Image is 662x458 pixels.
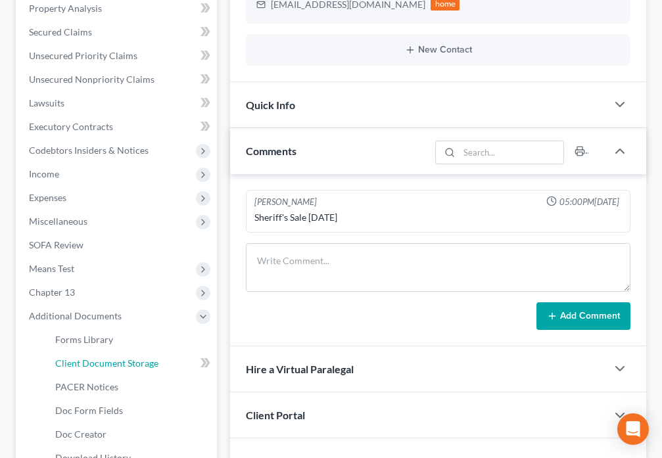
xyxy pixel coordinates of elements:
[29,263,74,274] span: Means Test
[18,91,217,115] a: Lawsuits
[617,413,649,445] div: Open Intercom Messenger
[55,405,123,416] span: Doc Form Fields
[29,168,59,179] span: Income
[246,145,296,157] span: Comments
[18,68,217,91] a: Unsecured Nonpriority Claims
[29,216,87,227] span: Miscellaneous
[55,357,158,369] span: Client Document Storage
[29,310,122,321] span: Additional Documents
[29,74,154,85] span: Unsecured Nonpriority Claims
[45,328,217,352] a: Forms Library
[256,45,620,55] button: New Contact
[45,423,217,446] a: Doc Creator
[18,20,217,44] a: Secured Claims
[18,115,217,139] a: Executory Contracts
[45,399,217,423] a: Doc Form Fields
[29,50,137,61] span: Unsecured Priority Claims
[29,26,92,37] span: Secured Claims
[29,239,83,250] span: SOFA Review
[246,99,295,111] span: Quick Info
[459,141,563,164] input: Search...
[29,121,113,132] span: Executory Contracts
[55,428,106,440] span: Doc Creator
[55,381,118,392] span: PACER Notices
[246,409,305,421] span: Client Portal
[45,375,217,399] a: PACER Notices
[29,145,149,156] span: Codebtors Insiders & Notices
[55,334,113,345] span: Forms Library
[18,233,217,257] a: SOFA Review
[29,3,102,14] span: Property Analysis
[29,192,66,203] span: Expenses
[18,44,217,68] a: Unsecured Priority Claims
[254,196,317,208] div: [PERSON_NAME]
[559,196,619,208] span: 05:00PM[DATE]
[536,302,630,330] button: Add Comment
[29,97,64,108] span: Lawsuits
[45,352,217,375] a: Client Document Storage
[246,363,354,375] span: Hire a Virtual Paralegal
[254,211,622,224] div: Sheriff's Sale [DATE]
[29,286,75,298] span: Chapter 13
